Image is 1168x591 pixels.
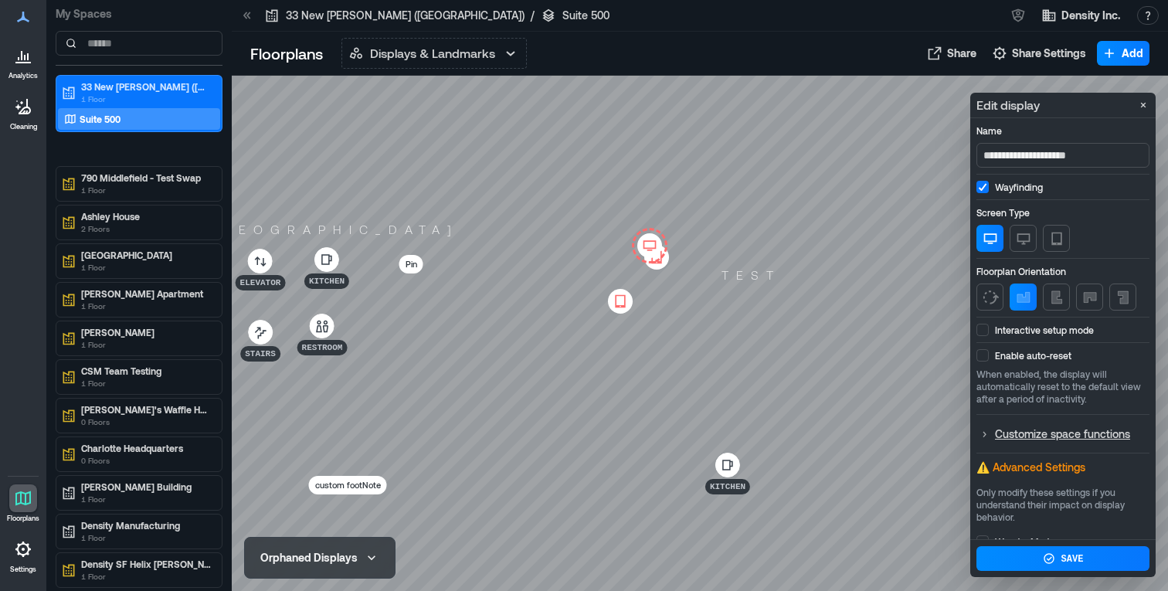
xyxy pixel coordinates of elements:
p: custom footNote [315,477,381,493]
a: Analytics [4,37,42,85]
p: Floorplans [7,514,39,523]
p: 1 Floor [81,338,211,351]
p: 1 Floor [81,532,211,544]
button: Share Settings [987,41,1091,66]
p: Density SF Helix [PERSON_NAME] TEST [81,558,211,570]
p: Stairs [245,348,276,360]
button: Share [922,41,981,66]
p: / [531,8,535,23]
p: Kitchen [309,275,345,287]
p: [PERSON_NAME] [81,326,211,338]
p: Wayfinding [995,181,1043,193]
p: 1 Floor [81,93,211,105]
p: 1 Floor [81,261,211,273]
p: 1 Floor [81,184,211,196]
p: [PERSON_NAME] Building [81,481,211,493]
p: 0 Floors [81,416,211,428]
p: 0 Floors [81,454,211,467]
p: ⚠️ Advanced Settings [976,460,1149,475]
p: 33 New [PERSON_NAME] ([GEOGRAPHIC_DATA]) [286,8,525,23]
p: 33 New [PERSON_NAME] ([GEOGRAPHIC_DATA]) [81,80,211,93]
p: 790 Middlefield - Test Swap [81,172,211,184]
button: Save [976,546,1149,571]
p: Analytics [8,71,38,80]
a: Cleaning [4,88,42,136]
p: test [714,267,781,283]
p: Settings [10,565,36,574]
button: Orphaned Displays [254,547,385,569]
p: Suite 500 [562,8,609,23]
div: Save [1061,553,1084,566]
button: Displays & Landmarks [341,38,527,69]
p: [GEOGRAPHIC_DATA] [202,222,459,237]
p: CSM Team Testing [81,365,211,377]
span: Density Inc. [1061,8,1120,23]
p: Restroom [302,341,343,354]
span: Share [947,46,976,61]
p: Elevator [240,277,281,289]
p: 1 Floor [81,300,211,312]
p: [GEOGRAPHIC_DATA] [81,249,211,261]
p: Charlotte Headquarters [81,442,211,454]
span: Share Settings [1012,46,1086,61]
p: [PERSON_NAME]'s Waffle House [81,403,211,416]
p: 1 Floor [81,570,211,583]
p: When enabled, the display will automatically reset to the default view after a period of inactivity. [976,368,1149,405]
p: Pin [406,256,417,272]
p: 1 Floor [81,493,211,505]
p: Interactive setup mode [995,324,1094,336]
div: Orphaned Displays [260,550,358,566]
a: Floorplans [2,480,44,528]
p: Edit display [976,96,1040,114]
button: Density Inc. [1037,3,1125,28]
p: Only modify these settings if you understand their impact on display behavior. [976,486,1149,523]
p: Suite 500 [80,113,121,125]
p: 1 Floor [81,377,211,389]
p: Enable auto-reset [995,349,1071,362]
a: Settings [5,531,42,579]
p: Cleaning [10,122,37,131]
p: Kitchen [710,481,745,493]
p: 2 Floors [81,222,211,235]
p: My Spaces [56,6,222,22]
p: Density Manufacturing [81,519,211,532]
p: Customize space functions [995,424,1148,443]
p: Floorplan Orientation [976,265,1146,277]
p: Ashley House [81,210,211,222]
button: Close [1134,96,1153,114]
p: [PERSON_NAME] Apartment [81,287,211,300]
p: Wander Mode [995,535,1054,548]
p: Name [976,124,1146,137]
p: Floorplans [250,42,323,64]
button: Add [1097,41,1149,66]
p: Screen Type [976,206,1146,219]
p: Displays & Landmarks [370,44,495,63]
